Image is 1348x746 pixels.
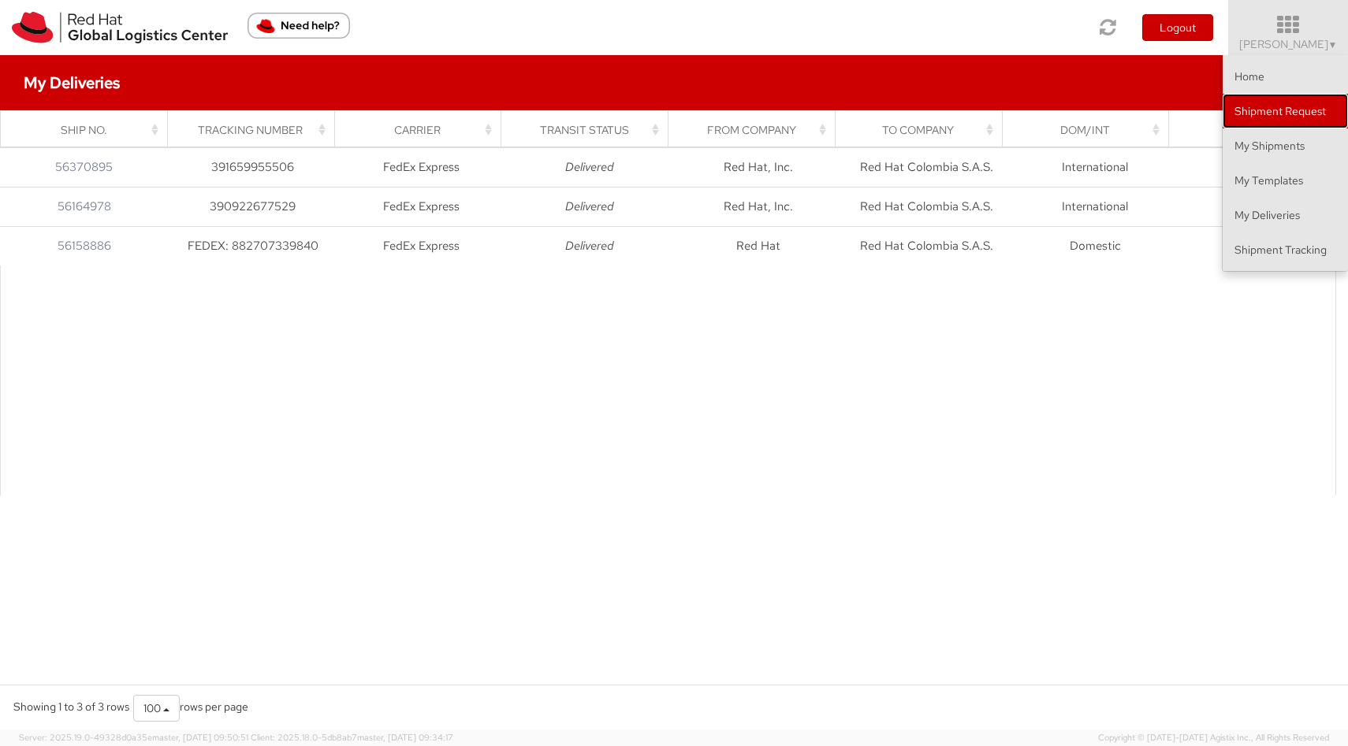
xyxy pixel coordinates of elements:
span: Server: 2025.19.0-49328d0a35e [19,732,248,743]
div: Ship Date [1183,122,1331,138]
a: My Templates [1223,163,1348,198]
a: 56158886 [58,238,111,254]
div: Ship No. [15,122,162,138]
td: FedEx Express [337,187,506,226]
td: [DATE] [1179,187,1348,226]
td: Red Hat Colombia S.A.S. [843,187,1011,226]
button: 100 [133,695,180,722]
span: Copyright © [DATE]-[DATE] Agistix Inc., All Rights Reserved [1098,732,1329,744]
td: Red Hat Colombia S.A.S. [843,147,1011,187]
td: 391659955506 [169,147,337,187]
td: International [1011,187,1180,226]
span: ▼ [1328,39,1338,51]
div: rows per page [133,695,248,722]
span: Showing 1 to 3 of 3 rows [13,700,129,714]
div: Transit Status [516,122,663,138]
td: FedEx Express [337,226,506,265]
div: Carrier [348,122,496,138]
div: From Company [683,122,830,138]
td: 390922677529 [169,187,337,226]
h4: My Deliveries [24,74,120,91]
td: Red Hat, Inc. [674,187,843,226]
span: [PERSON_NAME] [1239,37,1338,51]
td: FedEx Express [337,147,506,187]
span: 100 [143,701,161,715]
span: master, [DATE] 09:50:51 [152,732,248,743]
a: 56164978 [58,199,111,214]
a: 56370895 [55,159,113,175]
div: To Company [849,122,996,138]
a: My Shipments [1223,128,1348,163]
td: International [1011,147,1180,187]
i: Delivered [565,238,614,254]
td: Domestic [1011,226,1180,265]
td: FEDEX: 882707339840 [169,226,337,265]
span: master, [DATE] 09:34:17 [357,732,453,743]
td: Red Hat, Inc. [674,147,843,187]
td: Red Hat Colombia S.A.S. [843,226,1011,265]
td: [DATE] [1179,147,1348,187]
button: Need help? [248,13,350,39]
button: Logout [1142,14,1213,41]
i: Delivered [565,159,614,175]
span: Client: 2025.18.0-5db8ab7 [251,732,453,743]
a: Shipment Request [1223,94,1348,128]
td: [DATE] [1179,226,1348,265]
i: Delivered [565,199,614,214]
div: Tracking Number [181,122,329,138]
a: Shipment Tracking [1223,232,1348,267]
a: My Deliveries [1223,198,1348,232]
td: Red Hat [674,226,843,265]
a: Home [1223,59,1348,94]
div: Dom/Int [1016,122,1164,138]
img: rh-logistics-00dfa346123c4ec078e1.svg [12,12,228,43]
